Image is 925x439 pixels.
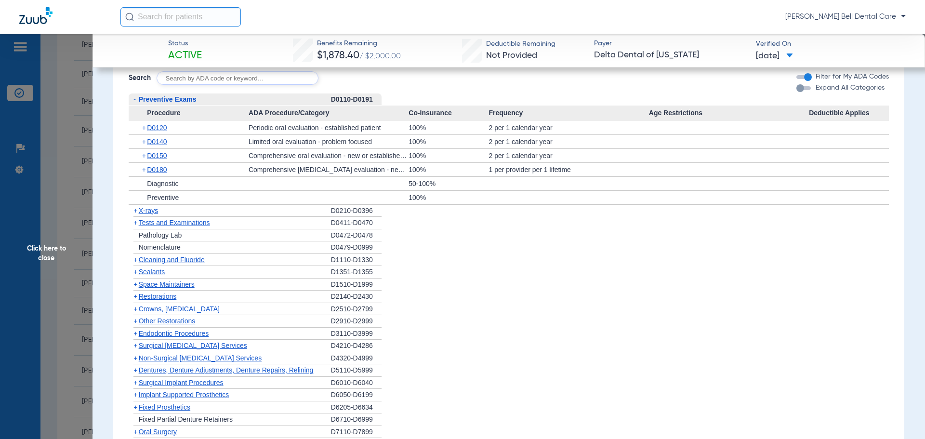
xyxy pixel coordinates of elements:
div: D6205-D6634 [331,401,382,414]
span: D0140 [147,138,167,146]
span: + [133,317,137,325]
span: Fixed Partial Denture Retainers [139,415,233,423]
span: Crowns, [MEDICAL_DATA] [139,305,220,313]
div: D6710-D6999 [331,413,382,426]
span: D0150 [147,152,167,160]
span: + [142,163,147,176]
span: Surgical [MEDICAL_DATA] Services [139,342,247,349]
div: Comprehensive oral evaluation - new or established patient [249,149,409,162]
div: D5110-D5999 [331,364,382,377]
input: Search for patients [120,7,241,27]
span: Diagnostic [147,180,178,187]
div: D2910-D2999 [331,315,382,328]
span: Delta Dental of [US_STATE] [594,49,748,61]
div: 100% [409,135,489,148]
span: + [133,428,137,436]
div: D0479-D0999 [331,241,382,254]
span: Restorations [139,293,177,300]
span: + [133,280,137,288]
span: Procedure [129,106,249,121]
span: + [142,149,147,162]
div: D2140-D2430 [331,291,382,303]
span: + [133,207,137,214]
span: Benefits Remaining [317,39,401,49]
span: + [133,268,137,276]
img: Search Icon [125,13,134,21]
span: Deductible Remaining [486,39,555,49]
div: D4320-D4999 [331,352,382,365]
span: Sealants [139,268,165,276]
span: / $2,000.00 [359,53,401,60]
span: + [142,135,147,148]
div: D7110-D7899 [331,426,382,439]
div: D3110-D3999 [331,328,382,340]
span: + [133,330,137,337]
div: D1351-D1355 [331,266,382,279]
span: + [133,342,137,349]
span: Non-Surgical [MEDICAL_DATA] Services [139,354,262,362]
span: [PERSON_NAME] Bell Dental Care [785,12,906,22]
div: D6010-D6040 [331,377,382,389]
div: D0110-D0191 [331,93,382,106]
span: Status [168,39,202,49]
span: Other Restorations [139,317,196,325]
span: + [133,391,137,399]
span: + [133,256,137,264]
span: D0120 [147,124,167,132]
span: Verified On [756,39,910,49]
span: Active [168,49,202,63]
span: Expand All Categories [816,84,885,91]
div: D4210-D4286 [331,340,382,352]
div: D6050-D6199 [331,389,382,401]
span: Deductible Applies [809,106,889,121]
span: Preventive [147,194,179,201]
div: 2 per 1 calendar year [489,149,648,162]
div: 100% [409,163,489,176]
span: + [133,379,137,386]
div: D1110-D1330 [331,254,382,266]
div: 50-100% [409,177,489,190]
span: Pathology Lab [139,231,182,239]
span: + [133,403,137,411]
span: Cleaning and Fluoride [139,256,205,264]
span: Surgical Implant Procedures [139,379,224,386]
span: + [133,366,137,374]
div: D2510-D2799 [331,303,382,316]
div: D0210-D0396 [331,205,382,217]
iframe: Chat Widget [877,393,925,439]
div: 2 per 1 calendar year [489,121,648,134]
span: Co-Insurance [409,106,489,121]
span: Fixed Prosthetics [139,403,190,411]
div: D1510-D1999 [331,279,382,291]
span: Age Restrictions [649,106,809,121]
div: 2 per 1 calendar year [489,135,648,148]
span: Frequency [489,106,648,121]
span: Preventive Exams [139,95,197,103]
span: Implant Supported Prosthetics [139,391,229,399]
span: [DATE] [756,50,793,62]
span: Nomenclature [139,243,181,251]
span: + [133,354,137,362]
span: D0180 [147,166,167,173]
span: Search [129,73,151,83]
div: 1 per provider per 1 lifetime [489,163,648,176]
div: Limited oral evaluation - problem focused [249,135,409,148]
span: Endodontic Procedures [139,330,209,337]
span: + [133,305,137,313]
span: ADA Procedure/Category [249,106,409,121]
input: Search by ADA code or keyword… [157,71,318,85]
div: D0411-D0470 [331,217,382,229]
span: Space Maintainers [139,280,195,288]
span: X-rays [139,207,158,214]
img: Zuub Logo [19,7,53,24]
span: + [133,293,137,300]
div: Periodic oral evaluation - established patient [249,121,409,134]
span: Tests and Examinations [139,219,210,226]
label: Filter for My ADA Codes [814,72,889,82]
div: 100% [409,149,489,162]
div: 100% [409,121,489,134]
span: Not Provided [486,51,537,60]
span: + [133,219,137,226]
span: - [133,95,136,103]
